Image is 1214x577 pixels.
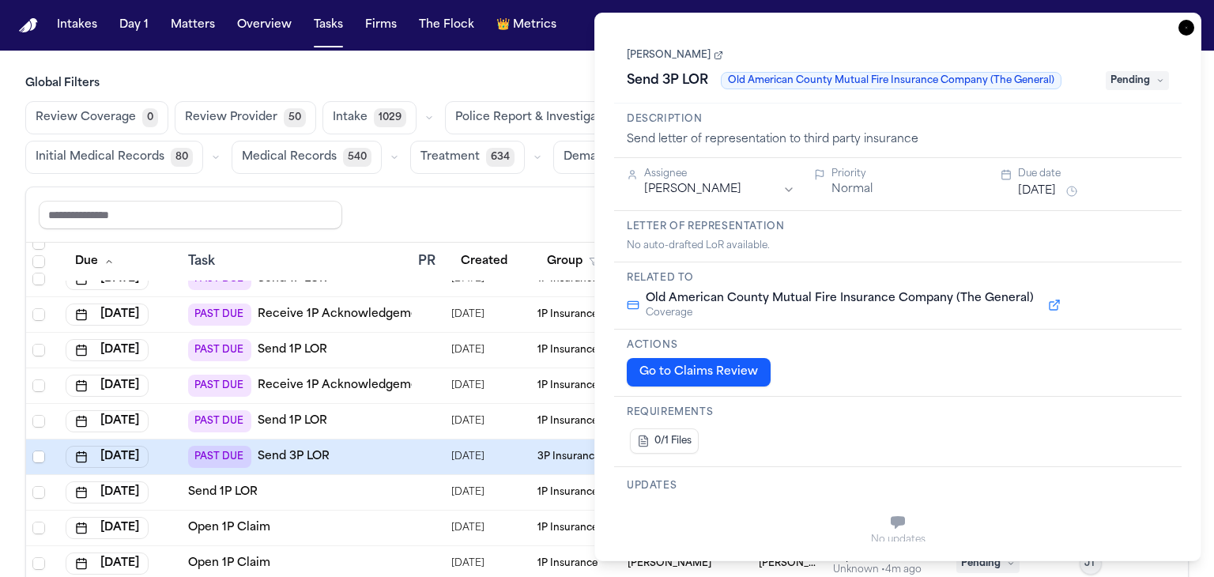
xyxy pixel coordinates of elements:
[66,410,149,432] button: [DATE]
[113,11,155,40] button: Day 1
[25,141,203,174] button: Initial Medical Records80
[32,255,45,268] span: Select all
[19,18,38,33] a: Home
[66,304,149,326] button: [DATE]
[620,68,714,93] h1: Send 3P LOR
[32,379,45,392] span: Select row
[231,11,298,40] button: Overview
[1084,557,1096,570] span: JT
[654,435,692,447] span: 0/1 Files
[188,375,251,397] span: PAST DUE
[242,149,337,165] span: Medical Records
[307,11,349,40] button: Tasks
[646,307,1034,319] span: Coverage
[374,108,406,127] span: 1029
[537,247,608,276] button: Group
[1080,552,1102,575] button: JT
[164,11,221,40] button: Matters
[537,557,598,570] span: 1P Insurance
[537,415,598,428] span: 1P Insurance
[627,239,1169,252] div: No auto-drafted LoR available.
[36,110,136,126] span: Review Coverage
[175,101,316,134] button: Review Provider50
[32,557,45,570] span: Select row
[451,552,484,575] span: 9/17/2025, 9:59:01 AM
[451,304,484,326] span: 9/15/2025, 7:27:58 AM
[66,481,149,503] button: [DATE]
[1106,71,1169,90] span: Pending
[32,415,45,428] span: Select row
[759,557,820,570] span: Albert Le
[490,11,563,40] button: crownMetrics
[451,375,484,397] span: 9/15/2025, 7:29:14 AM
[322,101,417,134] button: Intake1029
[188,446,251,468] span: PAST DUE
[258,307,430,322] a: Receive 1P Acknowledgement
[188,520,270,536] a: Open 1P Claim
[32,344,45,356] span: Select row
[627,339,1169,352] h3: Actions
[627,406,1169,419] h3: Requirements
[445,101,664,134] button: Police Report & Investigation349
[646,291,1034,307] span: Old American County Mutual Fire Insurance Company (The General)
[644,168,795,180] div: Assignee
[1018,183,1056,199] button: [DATE]
[537,486,598,499] span: 1P Insurance
[36,149,164,165] span: Initial Medical Records
[66,375,149,397] button: [DATE]
[537,522,598,534] span: 1P Insurance
[630,428,699,454] button: 0/1 Files
[66,517,149,539] button: [DATE]
[258,449,330,465] a: Send 3P LOR
[1062,182,1081,201] button: Snooze task
[537,344,598,356] span: 1P Insurance
[455,110,619,126] span: Police Report & Investigation
[418,252,439,271] div: PR
[451,339,484,361] span: 9/15/2025, 7:29:13 AM
[188,556,270,571] a: Open 1P Claim
[451,247,517,276] button: Created
[258,413,327,429] a: Send 1P LOR
[188,304,251,326] span: PAST DUE
[359,11,403,40] button: Firms
[32,237,45,250] span: Select row
[25,76,1189,92] h3: Global Filters
[410,141,525,174] button: Treatment634
[171,148,193,167] span: 80
[537,308,598,321] span: 1P Insurance
[627,49,723,62] a: [PERSON_NAME]
[142,108,158,127] span: 0
[32,522,45,534] span: Select row
[627,358,771,387] button: Go to Claims Review
[451,517,484,539] span: 9/17/2025, 7:52:45 AM
[413,11,481,40] button: The Flock
[721,72,1061,89] span: Old American County Mutual Fire Insurance Company (The General)
[420,149,480,165] span: Treatment
[833,564,922,576] div: Last updated by System at 9/17/2025, 10:28:25 AM
[258,342,327,358] a: Send 1P LOR
[831,168,982,180] div: Priority
[185,110,277,126] span: Review Provider
[51,11,104,40] a: Intakes
[333,110,368,126] span: Intake
[537,379,598,392] span: 1P Insurance
[284,108,306,127] span: 50
[66,446,149,468] button: [DATE]
[66,339,149,361] button: [DATE]
[188,252,405,271] div: Task
[627,534,1169,546] div: No updates
[537,451,600,463] span: 3P Insurance
[343,148,371,167] span: 540
[486,148,515,167] span: 634
[627,221,1169,233] h3: Letter of Representation
[188,410,251,432] span: PAST DUE
[627,113,1169,126] h3: Description
[188,485,258,500] a: Send 1P LOR
[32,273,45,285] span: Select row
